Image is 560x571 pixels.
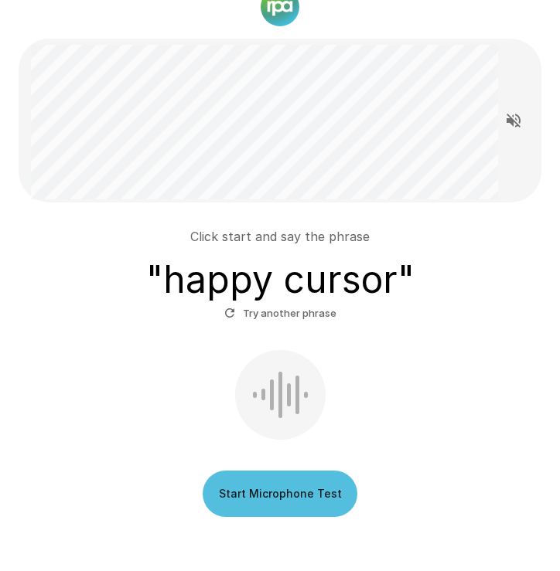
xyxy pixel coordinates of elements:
[203,471,357,517] button: Start Microphone Test
[220,301,340,325] button: Try another phrase
[190,227,370,246] p: Click start and say the phrase
[146,258,415,301] h3: " happy cursor "
[498,105,529,136] button: Read questions aloud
